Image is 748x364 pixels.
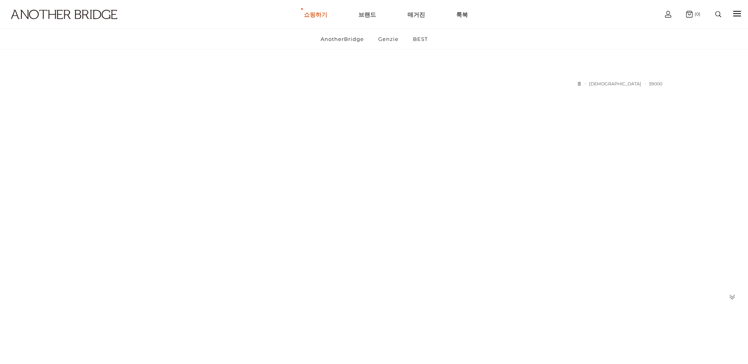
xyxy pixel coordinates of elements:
[577,81,581,87] a: 홈
[686,11,700,18] a: (0)
[589,81,641,87] a: [DEMOGRAPHIC_DATA]
[649,81,662,87] a: 59000
[406,29,434,49] a: BEST
[11,10,117,19] img: logo
[693,11,700,17] span: (0)
[304,0,327,28] a: 쇼핑하기
[715,11,721,17] img: search
[456,0,468,28] a: 룩북
[4,10,116,38] a: logo
[358,0,376,28] a: 브랜드
[665,11,671,18] img: cart
[408,0,425,28] a: 매거진
[314,29,370,49] a: AnotherBridge
[372,29,405,49] a: Genzie
[686,11,693,18] img: cart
